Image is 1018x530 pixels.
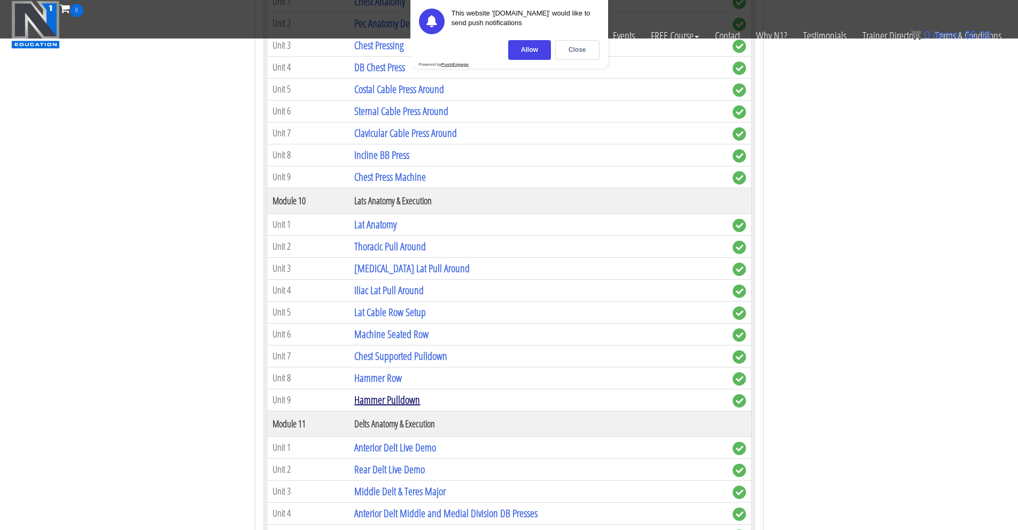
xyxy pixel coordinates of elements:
[733,127,746,141] span: complete
[911,29,921,40] img: icon11.png
[354,393,420,407] a: Hammer Pulldown
[354,349,447,363] a: Chest Supported Pulldown
[267,188,349,213] th: Module 10
[933,29,961,41] span: items:
[605,17,643,55] a: Events
[924,29,930,41] span: 0
[354,327,429,341] a: Machine Seated Row
[267,411,349,436] th: Module 11
[911,29,991,41] a: 0 items: $0.00
[354,440,436,455] a: Anterior Delt Live Demo
[733,83,746,97] span: complete
[452,9,600,34] div: This website '[DOMAIN_NAME]' would like to send push notifications
[267,389,349,411] td: Unit 9
[733,372,746,386] span: complete
[60,1,83,16] a: 0
[267,235,349,257] td: Unit 2
[733,219,746,232] span: complete
[267,458,349,480] td: Unit 2
[267,301,349,323] td: Unit 5
[733,508,746,521] span: complete
[267,144,349,166] td: Unit 8
[733,328,746,342] span: complete
[267,279,349,301] td: Unit 4
[854,17,927,55] a: Trainer Directory
[733,442,746,455] span: complete
[354,484,446,498] a: Middle Delt & Teres Major
[354,506,538,520] a: Anterior Delt Middle and Medial Division DB Presses
[748,17,795,55] a: Why N1?
[267,436,349,458] td: Unit 1
[354,148,409,162] a: Incline BB Press
[795,17,854,55] a: Testimonials
[267,122,349,144] td: Unit 7
[349,411,727,436] th: Delts Anatomy & Execution
[267,502,349,524] td: Unit 4
[733,285,746,298] span: complete
[733,350,746,364] span: complete
[965,29,970,41] span: $
[354,261,470,275] a: [MEDICAL_DATA] Lat Pull Around
[354,104,448,118] a: Sternal Cable Press Around
[733,263,746,276] span: complete
[733,62,746,75] span: complete
[354,371,402,385] a: Hammer Row
[643,17,707,55] a: FREE Course
[267,480,349,502] td: Unit 3
[267,367,349,389] td: Unit 8
[733,394,746,408] span: complete
[267,323,349,345] td: Unit 6
[354,283,424,297] a: Iliac Lat Pull Around
[70,4,83,17] span: 0
[354,239,426,254] a: Thoracic Pull Around
[267,345,349,367] td: Unit 7
[733,306,746,320] span: complete
[508,40,551,60] div: Allow
[733,241,746,254] span: complete
[354,170,426,184] a: Chest Press Machine
[733,105,746,119] span: complete
[419,62,469,67] div: Powered by
[441,62,469,67] strong: PushEngage
[354,462,425,477] a: Rear Delt Live Demo
[267,257,349,279] td: Unit 3
[354,305,426,319] a: Lat Cable Row Setup
[267,78,349,100] td: Unit 5
[267,56,349,78] td: Unit 4
[733,486,746,499] span: complete
[267,213,349,235] td: Unit 1
[733,464,746,477] span: complete
[927,17,1009,55] a: Terms & Conditions
[733,149,746,163] span: complete
[354,217,397,232] a: Lat Anatomy
[965,29,991,41] bdi: 0.00
[11,1,60,49] img: n1-education
[354,60,405,74] a: DB Chest Press
[354,82,444,96] a: Costal Cable Press Around
[267,166,349,188] td: Unit 9
[267,100,349,122] td: Unit 6
[349,188,727,213] th: Lats Anatomy & Execution
[555,40,600,60] div: Close
[733,171,746,185] span: complete
[354,126,457,140] a: Clavicular Cable Press Around
[707,17,748,55] a: Contact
